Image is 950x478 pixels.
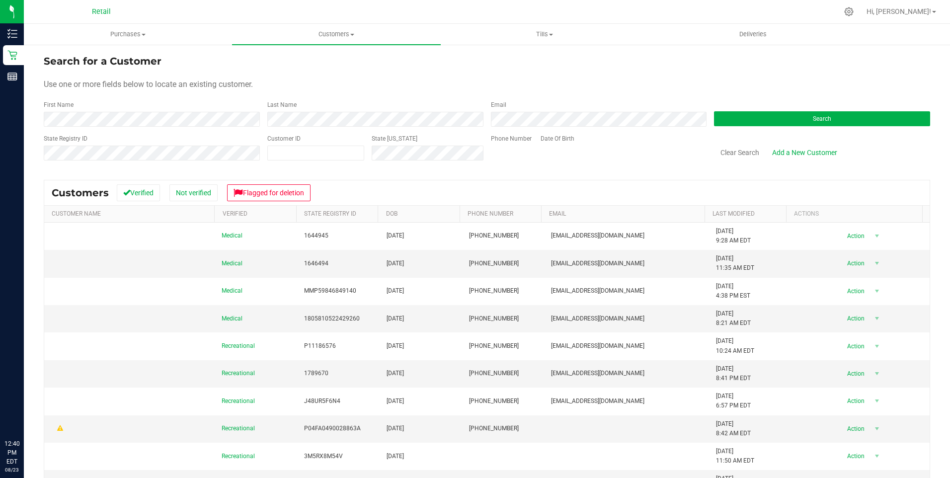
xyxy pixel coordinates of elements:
span: [DATE] 9:28 AM EDT [716,227,751,245]
button: Verified [117,184,160,201]
a: State Registry Id [304,210,356,217]
span: [PHONE_NUMBER] [469,369,519,378]
span: Medical [222,314,242,323]
span: Search for a Customer [44,55,161,67]
span: Recreational [222,369,255,378]
span: [PHONE_NUMBER] [469,397,519,406]
span: Action [839,422,871,436]
label: State Registry ID [44,134,87,143]
button: Flagged for deletion [227,184,311,201]
inline-svg: Reports [7,72,17,81]
span: Medical [222,259,242,268]
a: Customer Name [52,210,101,217]
button: Clear Search [714,144,766,161]
span: [EMAIL_ADDRESS][DOMAIN_NAME] [551,314,644,323]
label: Customer ID [267,134,301,143]
span: Tills [441,30,648,39]
span: MMP59846849140 [304,286,356,296]
span: select [871,367,883,381]
span: 3M5RX8M54V [304,452,343,461]
p: 12:40 PM EDT [4,439,19,466]
div: Actions [794,210,918,217]
div: Warning - Level 1 [56,424,65,433]
span: [DATE] [387,452,404,461]
span: [DATE] [387,259,404,268]
span: Action [839,312,871,325]
inline-svg: Inventory [7,29,17,39]
span: Hi, [PERSON_NAME]! [867,7,931,15]
label: Date Of Birth [541,134,574,143]
span: [EMAIL_ADDRESS][DOMAIN_NAME] [551,286,644,296]
span: Action [839,256,871,270]
span: select [871,449,883,463]
span: Action [839,367,871,381]
span: Recreational [222,397,255,406]
span: Action [839,394,871,408]
span: [EMAIL_ADDRESS][DOMAIN_NAME] [551,341,644,351]
span: Retail [92,7,111,16]
span: P04FA0490028863A [304,424,361,433]
span: 1789670 [304,369,328,378]
span: select [871,229,883,243]
span: select [871,312,883,325]
span: Action [839,229,871,243]
span: [PHONE_NUMBER] [469,231,519,240]
span: [DATE] 8:41 PM EDT [716,364,751,383]
label: Email [491,100,506,109]
a: Customers [232,24,440,45]
span: Customers [52,187,109,199]
span: 1805810522429260 [304,314,360,323]
span: [EMAIL_ADDRESS][DOMAIN_NAME] [551,397,644,406]
span: Medical [222,286,242,296]
a: Email [549,210,566,217]
span: [DATE] [387,397,404,406]
span: [DATE] 11:50 AM EDT [716,447,754,466]
span: [PHONE_NUMBER] [469,341,519,351]
inline-svg: Retail [7,50,17,60]
span: 1644945 [304,231,328,240]
span: [DATE] 6:57 PM EDT [716,392,751,410]
span: Search [813,115,831,122]
span: [DATE] [387,341,404,351]
span: [DATE] 11:35 AM EDT [716,254,754,273]
span: Medical [222,231,242,240]
span: [PHONE_NUMBER] [469,286,519,296]
span: P11186576 [304,341,336,351]
span: [PHONE_NUMBER] [469,424,519,433]
a: Add a New Customer [766,144,844,161]
button: Search [714,111,930,126]
span: [DATE] [387,286,404,296]
div: Manage settings [843,7,855,16]
span: select [871,284,883,298]
label: First Name [44,100,74,109]
span: [DATE] [387,424,404,433]
label: Phone Number [491,134,532,143]
span: Action [839,339,871,353]
span: [DATE] [387,369,404,378]
span: Purchases [24,30,232,39]
span: Recreational [222,341,255,351]
a: Last Modified [712,210,755,217]
span: Deliveries [726,30,780,39]
span: Action [839,284,871,298]
span: [EMAIL_ADDRESS][DOMAIN_NAME] [551,231,644,240]
span: J48UR5F6N4 [304,397,340,406]
span: Action [839,449,871,463]
label: Last Name [267,100,297,109]
span: [DATE] 8:21 AM EDT [716,309,751,328]
span: select [871,422,883,436]
span: [DATE] [387,231,404,240]
label: State [US_STATE] [372,134,417,143]
a: Deliveries [649,24,857,45]
a: Tills [441,24,649,45]
span: [DATE] 4:38 PM EST [716,282,750,301]
span: Recreational [222,452,255,461]
p: 08/23 [4,466,19,474]
span: 1646494 [304,259,328,268]
span: Recreational [222,424,255,433]
span: [EMAIL_ADDRESS][DOMAIN_NAME] [551,259,644,268]
button: Not verified [169,184,218,201]
a: Phone Number [468,210,513,217]
span: [DATE] [387,314,404,323]
span: select [871,339,883,353]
